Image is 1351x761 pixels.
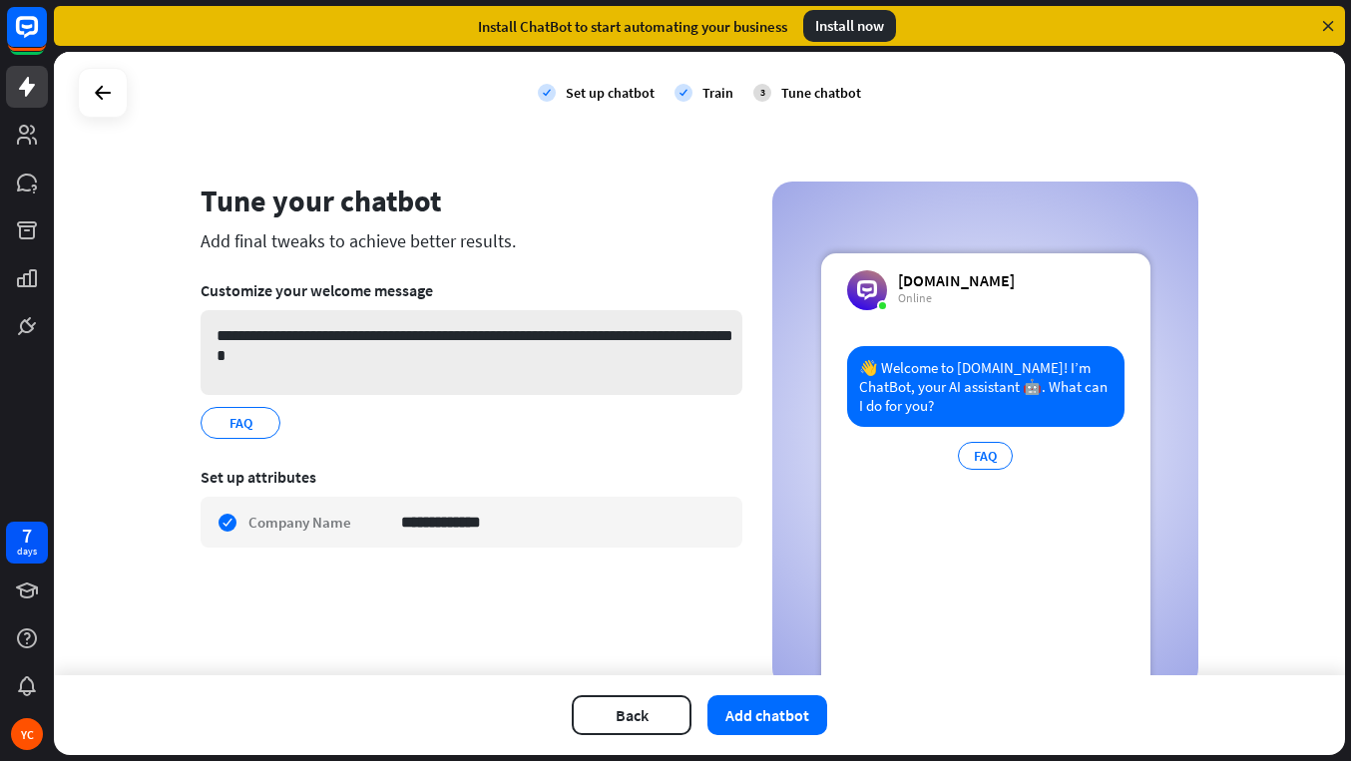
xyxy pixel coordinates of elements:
div: Online [898,290,1015,306]
div: Install now [803,10,896,42]
div: 3 [753,84,771,102]
div: Install ChatBot to start automating your business [478,17,787,36]
div: Tune chatbot [781,84,861,102]
div: Tune your chatbot [201,182,742,219]
button: Open LiveChat chat widget [16,8,76,68]
i: check [675,84,692,102]
div: Customize your welcome message [201,280,742,300]
div: Set up chatbot [566,84,655,102]
span: FAQ [227,412,254,434]
div: 7 [22,527,32,545]
div: Train [702,84,733,102]
i: check [538,84,556,102]
div: [DOMAIN_NAME] [898,270,1015,290]
button: Back [572,695,691,735]
button: Add chatbot [707,695,827,735]
div: Add final tweaks to achieve better results. [201,229,742,252]
div: YC [11,718,43,750]
div: Set up attributes [201,467,742,487]
div: FAQ [958,442,1013,470]
a: 7 days [6,522,48,564]
div: days [17,545,37,559]
div: 👋 Welcome to [DOMAIN_NAME]! I’m ChatBot, your AI assistant 🤖. What can I do for you? [847,346,1125,427]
